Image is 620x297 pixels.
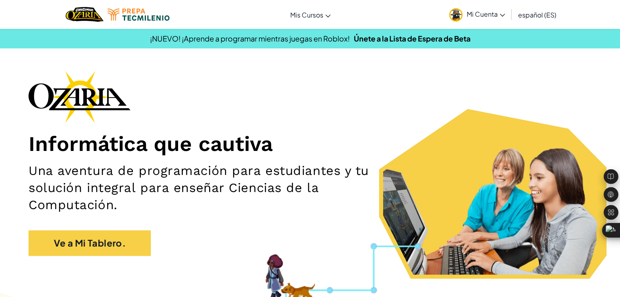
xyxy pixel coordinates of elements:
h2: Una aventura de programación para estudiantes y tu solución integral para enseñar Ciencias de la ... [29,162,406,214]
a: Ve a Mi Tablero. [29,230,151,256]
img: Tecmilenio logo [108,9,170,21]
a: Mi Cuenta [445,2,509,27]
span: Mi Cuenta [467,10,505,18]
img: Ozaria branding logo [29,71,130,123]
img: Home [66,6,104,23]
a: Únete a la Lista de Espera de Beta [354,34,470,43]
span: español (ES) [518,11,556,19]
img: avatar [449,8,463,22]
span: Mis Cursos [290,11,323,19]
a: español (ES) [514,4,560,26]
a: Ozaria by CodeCombat logo [66,6,104,23]
span: ¡NUEVO! ¡Aprende a programar mientras juegas en Roblox! [150,34,350,43]
a: Mis Cursos [286,4,335,26]
h1: Informática que cautiva [29,131,591,156]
